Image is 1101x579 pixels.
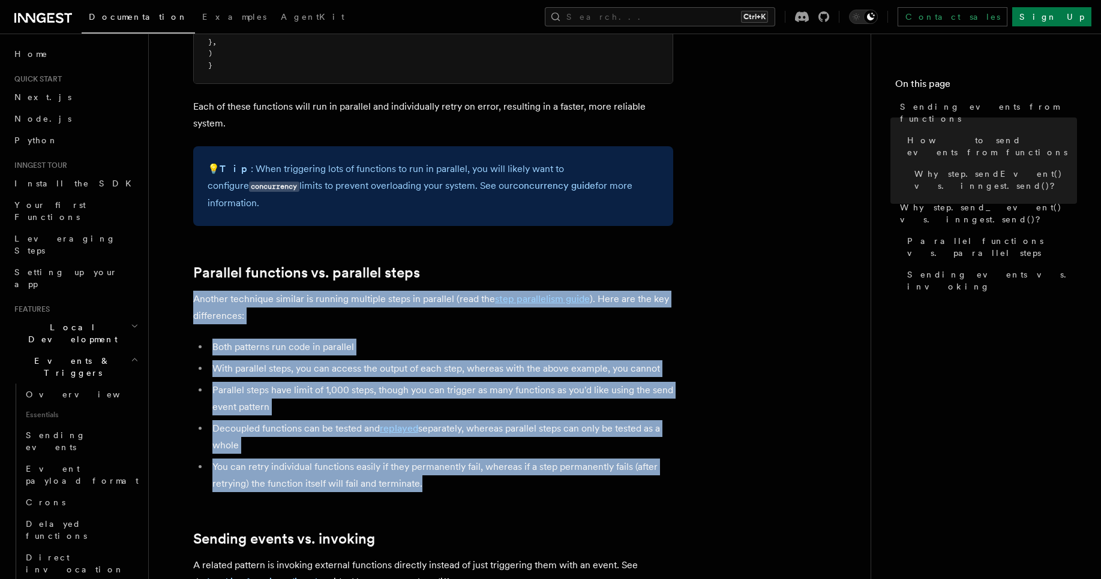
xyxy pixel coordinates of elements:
[10,129,141,151] a: Python
[220,163,251,174] strong: Tip
[26,390,149,399] span: Overview
[907,269,1077,292] span: Sending events vs. invoking
[21,458,141,491] a: Event payload format
[209,339,673,355] li: Both patterns run code in parallel
[895,77,1077,96] h4: On this page
[902,129,1077,163] a: How to send events from functions
[10,261,141,295] a: Setting up your app
[10,194,141,228] a: Your first Functions
[849,10,878,24] button: Toggle dark mode
[10,74,62,84] span: Quick start
[14,179,139,188] span: Install the SDK
[26,553,124,574] span: Direct invocation
[10,43,141,65] a: Home
[14,92,71,102] span: Next.js
[513,180,595,191] a: concurrency guide
[14,234,116,255] span: Leveraging Steps
[249,182,299,192] code: concurrency
[10,108,141,129] a: Node.js
[10,228,141,261] a: Leveraging Steps
[898,7,1007,26] a: Contact sales
[26,497,65,507] span: Crons
[209,459,673,492] li: You can retry individual functions easily if they permanently fail, whereas if a step permanently...
[195,4,274,32] a: Examples
[82,4,195,34] a: Documentation
[208,49,212,58] span: )
[209,360,673,377] li: With parallel steps, you can access the output of each step, whereas with the above example, you ...
[10,304,50,314] span: Features
[193,530,375,547] a: Sending events vs. invoking
[10,350,141,384] button: Events & Triggers
[208,38,217,46] span: },
[14,267,118,289] span: Setting up your app
[10,316,141,350] button: Local Development
[900,201,1077,225] span: Why step.send_event() vs. inngest.send()?
[907,134,1077,158] span: How to send events from functions
[741,11,768,23] kbd: Ctrl+K
[10,173,141,194] a: Install the SDK
[21,491,141,513] a: Crons
[274,4,352,32] a: AgentKit
[209,420,673,454] li: Decoupled functions can be tested and separately, whereas parallel steps can only be tested as a ...
[902,230,1077,264] a: Parallel functions vs. parallel steps
[89,12,188,22] span: Documentation
[14,200,86,222] span: Your first Functions
[193,291,673,324] p: Another technique similar is running multiple steps in parallel (read the ). Here are the key dif...
[545,7,775,26] button: Search...Ctrl+K
[26,519,87,541] span: Delayed functions
[10,161,67,170] span: Inngest tour
[281,12,344,22] span: AgentKit
[21,424,141,458] a: Sending events
[380,423,418,434] a: replayed
[21,405,141,424] span: Essentials
[10,86,141,108] a: Next.js
[495,293,590,304] a: step parallelism guide
[21,384,141,405] a: Overview
[202,12,266,22] span: Examples
[914,168,1077,192] span: Why step.sendEvent() vs. inngest.send()?
[902,264,1077,297] a: Sending events vs. invoking
[1012,7,1091,26] a: Sign Up
[895,96,1077,129] a: Sending events from functions
[208,161,659,212] p: 💡 : When triggering lots of functions to run in parallel, you will likely want to configure limit...
[193,98,673,132] p: Each of these functions will run in parallel and individually retry on error, resulting in a fast...
[14,48,48,60] span: Home
[14,135,58,145] span: Python
[910,163,1077,197] a: Why step.sendEvent() vs. inngest.send()?
[21,513,141,547] a: Delayed functions
[10,355,131,379] span: Events & Triggers
[208,61,212,70] span: }
[907,235,1077,259] span: Parallel functions vs. parallel steps
[895,197,1077,230] a: Why step.send_event() vs. inngest.send()?
[193,264,420,281] a: Parallel functions vs. parallel steps
[10,321,131,345] span: Local Development
[209,382,673,415] li: Parallel steps have limit of 1,000 steps, though you can trigger as many functions as you'd like ...
[14,114,71,123] span: Node.js
[26,430,86,452] span: Sending events
[900,101,1077,125] span: Sending events from functions
[26,464,139,485] span: Event payload format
